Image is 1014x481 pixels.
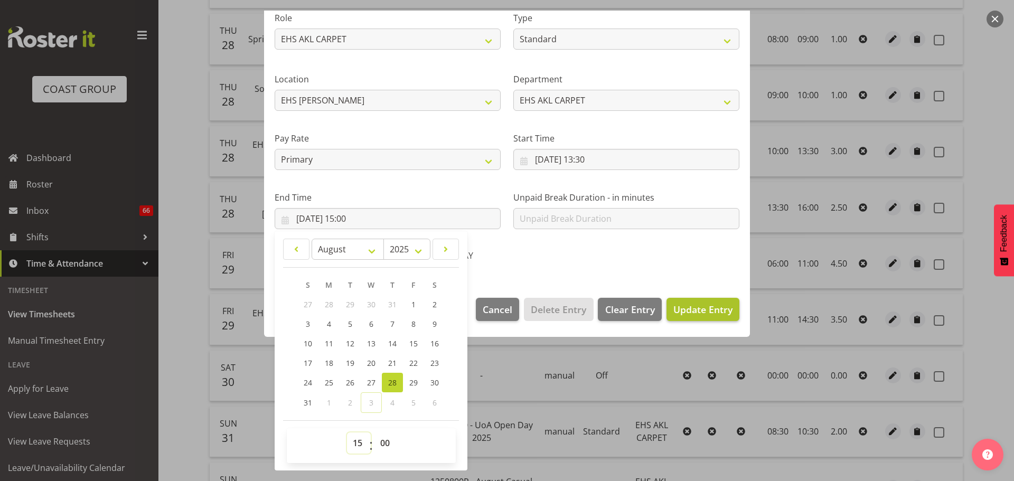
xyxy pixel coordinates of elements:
span: 30 [430,378,439,388]
a: 8 [403,314,424,334]
label: Type [513,12,739,24]
a: 3 [297,314,318,334]
span: 23 [430,358,439,368]
a: 13 [361,334,382,353]
span: 6 [433,398,437,408]
span: 2 [433,299,437,309]
span: 1 [327,398,331,408]
a: 24 [297,373,318,392]
span: 6 [369,319,373,329]
span: 4 [390,398,395,408]
span: : [369,432,373,459]
span: 30 [367,299,375,309]
a: 29 [403,373,424,392]
label: Start Time [513,132,739,145]
a: 10 [297,334,318,353]
span: Delete Entry [531,303,586,316]
span: 31 [388,299,397,309]
span: T [390,280,395,290]
a: 7 [382,314,403,334]
span: 12 [346,338,354,348]
span: 4 [327,319,331,329]
a: 18 [318,353,340,373]
span: 13 [367,338,375,348]
span: 25 [325,378,333,388]
span: 11 [325,338,333,348]
a: 31 [297,392,318,413]
a: 16 [424,334,445,353]
span: 19 [346,358,354,368]
label: Pay Rate [275,132,501,145]
a: 2 [424,295,445,314]
span: T [348,280,352,290]
span: 2 [348,398,352,408]
input: Click to select... [275,208,501,229]
a: 26 [340,373,361,392]
span: Update Entry [673,303,733,316]
span: F [411,280,415,290]
span: Clear Entry [605,303,655,316]
a: 23 [424,353,445,373]
span: S [433,280,437,290]
a: 5 [340,314,361,334]
span: Feedback [999,215,1009,252]
span: 22 [409,358,418,368]
a: 4 [318,314,340,334]
span: W [368,280,374,290]
span: 27 [304,299,312,309]
a: 17 [297,353,318,373]
span: 3 [306,319,310,329]
img: help-xxl-2.png [982,449,993,460]
button: Delete Entry [524,298,593,321]
input: Click to select... [513,149,739,170]
span: 3 [369,398,373,408]
button: Cancel [476,298,519,321]
a: 19 [340,353,361,373]
span: 14 [388,338,397,348]
a: 1 [403,295,424,314]
span: 8 [411,319,416,329]
span: 20 [367,358,375,368]
span: 26 [346,378,354,388]
span: 27 [367,378,375,388]
a: 11 [318,334,340,353]
label: Role [275,12,501,24]
a: 25 [318,373,340,392]
span: 9 [433,319,437,329]
a: 21 [382,353,403,373]
span: 31 [304,398,312,408]
input: Unpaid Break Duration [513,208,739,229]
a: 28 [382,373,403,392]
span: 18 [325,358,333,368]
label: End Time [275,191,501,204]
span: 29 [346,299,354,309]
a: 15 [403,334,424,353]
label: Unpaid Break Duration - in minutes [513,191,739,204]
span: 29 [409,378,418,388]
label: Location [275,73,501,86]
span: S [306,280,310,290]
span: 10 [304,338,312,348]
span: 5 [411,398,416,408]
a: 14 [382,334,403,353]
a: 6 [361,314,382,334]
span: Cancel [483,303,512,316]
span: 28 [325,299,333,309]
a: 9 [424,314,445,334]
a: 12 [340,334,361,353]
span: 21 [388,358,397,368]
span: 15 [409,338,418,348]
span: 24 [304,378,312,388]
button: Update Entry [666,298,739,321]
span: 17 [304,358,312,368]
span: M [325,280,332,290]
span: 16 [430,338,439,348]
button: Clear Entry [598,298,661,321]
a: 27 [361,373,382,392]
a: 22 [403,353,424,373]
span: 28 [388,378,397,388]
span: 1 [411,299,416,309]
a: 30 [424,373,445,392]
button: Feedback - Show survey [994,204,1014,276]
span: 7 [390,319,395,329]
